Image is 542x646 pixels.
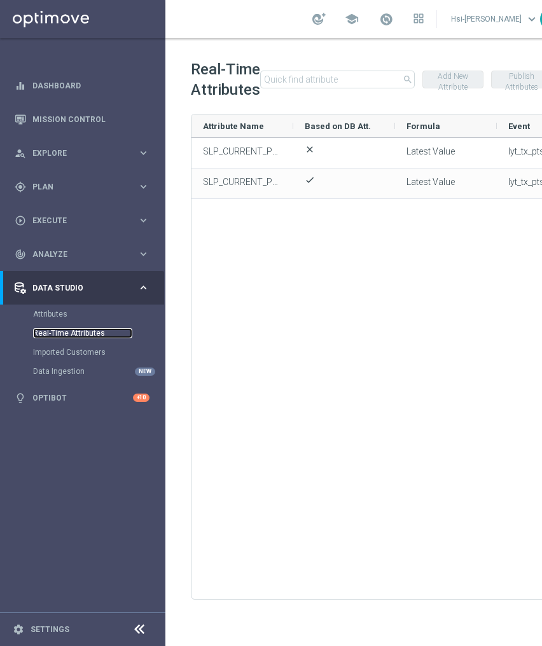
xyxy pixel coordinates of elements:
[14,114,150,125] button: Mission Control
[32,284,137,292] span: Data Studio
[15,102,149,136] div: Mission Control
[345,12,359,26] span: school
[406,177,455,187] span: Latest Value
[305,175,315,185] span: check
[33,305,164,324] div: Attributes
[137,181,149,193] i: keyboard_arrow_right
[14,182,150,192] button: gps_fixed Plan keyboard_arrow_right
[406,121,440,131] span: Formula
[203,177,313,187] span: SLP_CURRENT_POINTS_RT
[137,282,149,294] i: keyboard_arrow_right
[33,328,132,338] a: Real-Time Attributes
[133,394,149,402] div: +10
[137,214,149,226] i: keyboard_arrow_right
[15,181,26,193] i: gps_fixed
[15,282,137,294] div: Data Studio
[450,10,540,29] a: Hsi-[PERSON_NAME]keyboard_arrow_down
[14,216,150,226] button: play_circle_outline Execute keyboard_arrow_right
[33,362,164,381] div: Data Ingestion
[15,148,137,159] div: Explore
[305,144,315,155] span: close
[15,215,26,226] i: play_circle_outline
[14,249,150,259] button: track_changes Analyze keyboard_arrow_right
[32,149,137,157] span: Explore
[14,148,150,158] button: person_search Explore keyboard_arrow_right
[15,392,26,404] i: lightbulb
[203,146,338,156] span: SLP_CURRENT_POINTS_event_RT
[15,148,26,159] i: person_search
[14,393,150,403] button: lightbulb Optibot +10
[508,121,530,131] span: Event
[32,251,137,258] span: Analyze
[15,181,137,193] div: Plan
[403,74,413,85] i: search
[13,624,24,635] i: settings
[32,183,137,191] span: Plan
[33,347,132,357] a: Imported Customers
[203,121,264,131] span: Attribute Name
[32,381,133,415] a: Optibot
[14,81,150,91] button: equalizer Dashboard
[525,12,539,26] span: keyboard_arrow_down
[32,69,149,102] a: Dashboard
[33,366,132,376] a: Data Ingestion
[137,147,149,159] i: keyboard_arrow_right
[191,59,260,100] h2: Real-Time Attributes
[406,146,455,156] span: Latest Value
[15,249,26,260] i: track_changes
[15,381,149,415] div: Optibot
[15,215,137,226] div: Execute
[32,102,149,136] a: Mission Control
[33,309,132,319] a: Attributes
[15,69,149,102] div: Dashboard
[135,368,155,376] div: NEW
[31,626,69,633] a: Settings
[14,283,150,293] button: Data Studio keyboard_arrow_right
[33,324,164,343] div: Real-Time Attributes
[137,248,149,260] i: keyboard_arrow_right
[32,217,137,224] span: Execute
[305,121,371,131] span: Based on DB Att.
[15,249,137,260] div: Analyze
[260,71,415,88] input: Quick find attribute
[33,343,164,362] div: Imported Customers
[15,80,26,92] i: equalizer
